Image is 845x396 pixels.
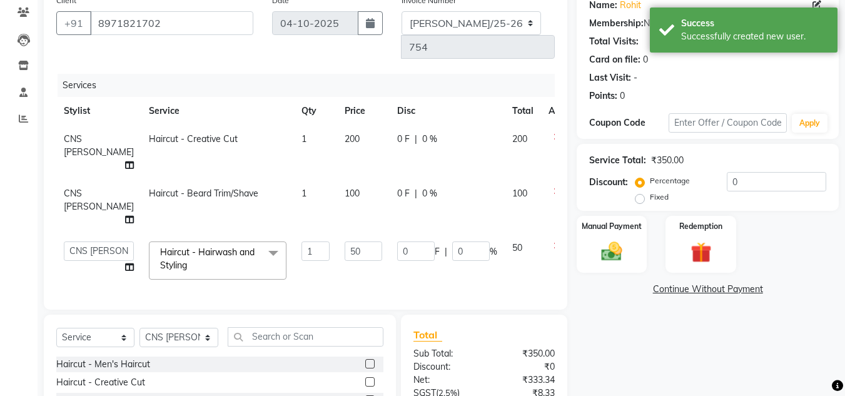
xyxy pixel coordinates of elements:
[58,74,564,97] div: Services
[643,53,648,66] div: 0
[337,97,390,125] th: Price
[650,175,690,186] label: Percentage
[56,358,150,371] div: Haircut - Men's Haircut
[582,221,642,232] label: Manual Payment
[589,35,639,48] div: Total Visits:
[445,245,447,258] span: |
[415,133,417,146] span: |
[490,245,497,258] span: %
[679,221,722,232] label: Redemption
[589,17,644,30] div: Membership:
[422,187,437,200] span: 0 %
[56,97,141,125] th: Stylist
[484,360,564,373] div: ₹0
[589,116,668,129] div: Coupon Code
[512,133,527,145] span: 200
[404,373,484,387] div: Net:
[301,133,306,145] span: 1
[187,260,193,271] a: x
[149,133,238,145] span: Haircut - Creative Cut
[413,328,442,342] span: Total
[512,242,522,253] span: 50
[301,188,306,199] span: 1
[669,113,787,133] input: Enter Offer / Coupon Code
[397,133,410,146] span: 0 F
[422,133,437,146] span: 0 %
[404,347,484,360] div: Sub Total:
[651,154,684,167] div: ₹350.00
[484,347,564,360] div: ₹350.00
[64,188,134,212] span: CNS [PERSON_NAME]
[684,240,718,265] img: _gift.svg
[589,154,646,167] div: Service Total:
[484,373,564,387] div: ₹333.34
[512,188,527,199] span: 100
[141,97,294,125] th: Service
[589,71,631,84] div: Last Visit:
[589,53,640,66] div: Card on file:
[160,246,255,271] span: Haircut - Hairwash and Styling
[505,97,541,125] th: Total
[415,187,417,200] span: |
[620,89,625,103] div: 0
[589,17,826,30] div: No Active Membership
[404,360,484,373] div: Discount:
[589,89,617,103] div: Points:
[149,188,258,199] span: Haircut - Beard Trim/Shave
[650,191,669,203] label: Fixed
[294,97,337,125] th: Qty
[390,97,505,125] th: Disc
[541,97,582,125] th: Action
[634,71,637,84] div: -
[228,327,383,347] input: Search or Scan
[345,133,360,145] span: 200
[589,176,628,189] div: Discount:
[397,187,410,200] span: 0 F
[435,245,440,258] span: F
[792,114,827,133] button: Apply
[595,240,629,263] img: _cash.svg
[681,30,828,43] div: Successfully created new user.
[56,11,91,35] button: +91
[579,283,836,296] a: Continue Without Payment
[56,376,145,389] div: Haircut - Creative Cut
[345,188,360,199] span: 100
[681,17,828,30] div: Success
[90,11,253,35] input: Search by Name/Mobile/Email/Code
[64,133,134,158] span: CNS [PERSON_NAME]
